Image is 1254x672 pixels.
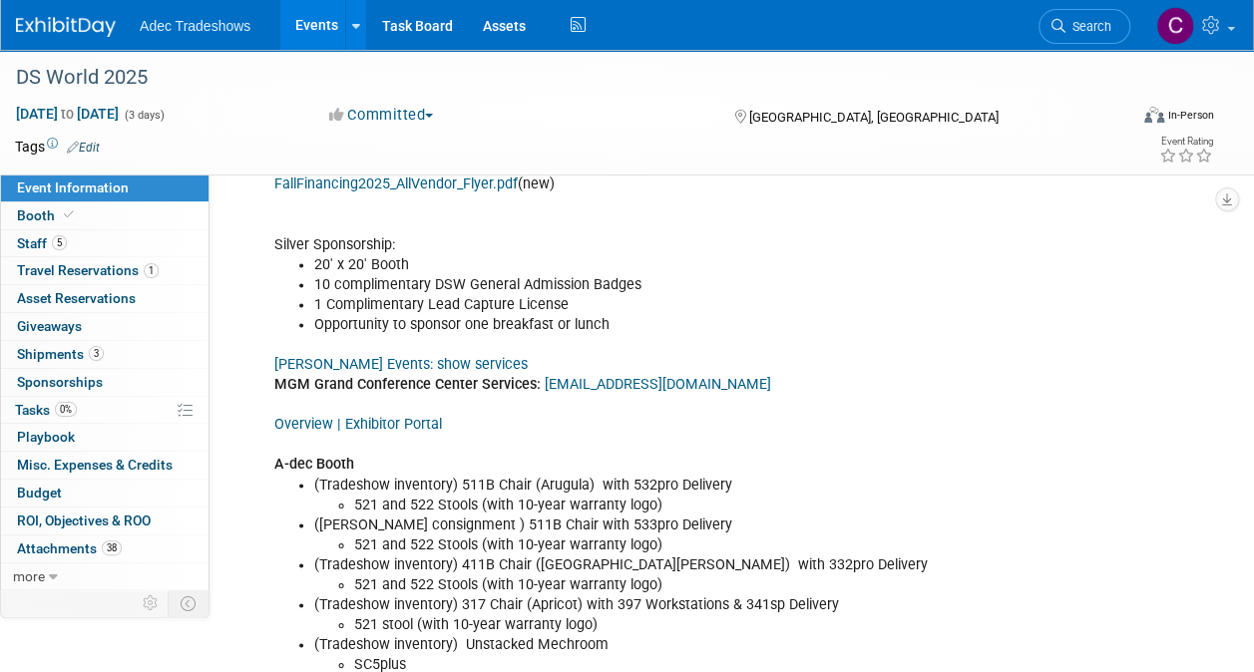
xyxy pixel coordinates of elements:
a: FallFinancing2025_AllVendor_Flyer.pdf [274,175,518,192]
a: Attachments38 [1,535,209,562]
li: 521 and 522​ Stools (with 10-year warranty logo) [354,575,1010,595]
span: Tasks [15,402,77,418]
span: 38 [102,540,122,555]
span: Travel Reservations [17,262,159,278]
span: Attachments [17,540,122,556]
li: 20' x 20' Booth [314,255,1010,275]
i: Booth reservation complete [64,209,74,220]
span: to [58,106,77,122]
span: Staff [17,235,67,251]
a: Shipments3 [1,341,209,368]
a: Overview | Exhibitor Portal [274,416,442,433]
img: Format-Inperson.png [1144,107,1164,123]
a: Sponsorships [1,369,209,396]
b: A-dec Booth [274,456,354,473]
span: ROI, Objectives & ROO [17,512,151,528]
span: (3 days) [123,109,165,122]
span: Misc. Expenses & Credits [17,457,173,473]
span: Playbook [17,429,75,445]
span: [GEOGRAPHIC_DATA], [GEOGRAPHIC_DATA] [749,110,999,125]
img: Carol Schmidlin [1156,7,1194,45]
span: more [13,568,45,584]
a: Event Information [1,174,209,201]
span: Sponsorships [17,374,103,390]
li: 1 Complimentary Lead Capture License [314,295,1010,315]
a: Playbook [1,424,209,451]
span: Booth [17,207,78,223]
span: Asset Reservations [17,290,136,306]
li: 521 and 522​ Stools (with 10-year warranty logo) [354,496,1010,515]
span: 1 [144,263,159,278]
a: Giveaways [1,313,209,340]
div: Event Format [1040,104,1214,134]
td: Personalize Event Tab Strip [134,590,169,616]
span: [DATE] [DATE] [15,105,120,123]
a: [PERSON_NAME] Events: show services [274,356,528,373]
a: Tasks0% [1,397,209,424]
li: Opportunity to sponsor one breakfast or lunch [314,315,1010,335]
div: DS World 2025 [9,60,1111,96]
a: Asset Reservations [1,285,209,312]
a: ROI, Objectives & ROO [1,507,209,534]
div: In-Person [1167,108,1214,123]
span: 5 [52,235,67,250]
span: Giveaways [17,318,82,334]
div: Event Rating [1159,137,1213,147]
a: Staff5 [1,230,209,257]
a: Booth [1,202,209,229]
a: more [1,563,209,590]
li: (Tradeshow inventory) 511B Chair (Arugula) with 532pro Delivery ​ [314,476,1010,496]
li: ([PERSON_NAME] consignment ) 511B Chair with 533pro Delivery [314,515,1010,535]
span: Search [1065,19,1111,34]
li: 521 and 522 Stools (with 10-year warranty logo) [354,535,1010,555]
a: Search [1039,9,1130,44]
img: ExhibitDay [16,17,116,37]
a: Edit [67,141,100,155]
span: Adec Tradeshows [140,18,250,34]
span: 0% [55,402,77,417]
button: Committed [322,105,441,126]
td: Toggle Event Tabs [169,590,209,616]
span: Event Information [17,179,129,195]
li: (Tradeshow inventory) 317 Chair (Apricot) with 397 Workstations & 341sp Delivery [314,595,1010,615]
a: Misc. Expenses & Credits [1,452,209,479]
li: 521 stool (with 10-year warranty logo) [354,615,1010,635]
li: 10 complimentary DSW General Admission Badges [314,275,1010,295]
b: MGM Grand Conference Center Services: [274,376,541,393]
a: [EMAIL_ADDRESS][DOMAIN_NAME] [545,376,771,393]
a: Travel Reservations1 [1,257,209,284]
span: 3 [89,346,104,361]
li: (Tradeshow inventory) 411B Chair ([GEOGRAPHIC_DATA][PERSON_NAME]) with 332pro Delivery​ [314,555,1010,575]
li: (Tradeshow inventory) Unstacked Mechroom ​ [314,635,1010,655]
td: Tags [15,137,100,157]
span: Shipments [17,346,104,362]
span: Budget [17,485,62,501]
a: Budget [1,480,209,506]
